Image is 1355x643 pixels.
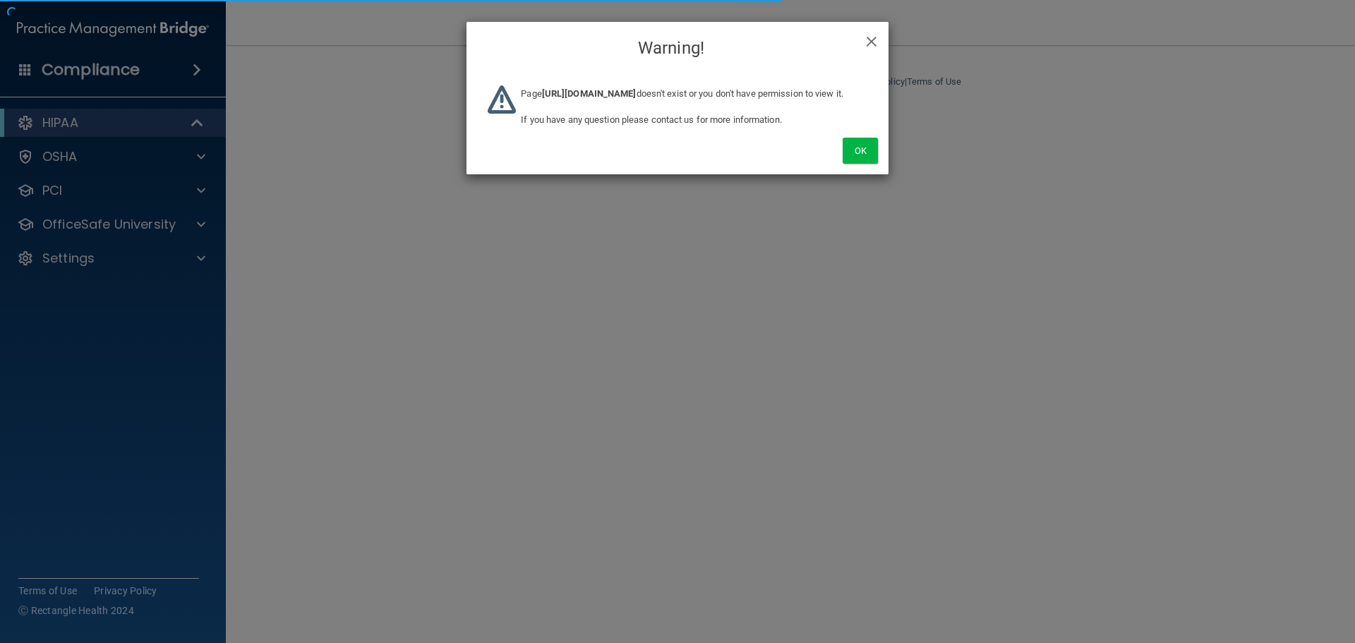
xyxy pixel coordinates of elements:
[521,85,867,102] p: Page doesn't exist or you don't have permission to view it.
[865,25,878,54] span: ×
[542,88,637,99] b: [URL][DOMAIN_NAME]
[477,32,878,64] h4: Warning!
[521,112,867,128] p: If you have any question please contact us for more information.
[488,85,516,114] img: warning-logo.669c17dd.png
[843,138,878,164] button: Ok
